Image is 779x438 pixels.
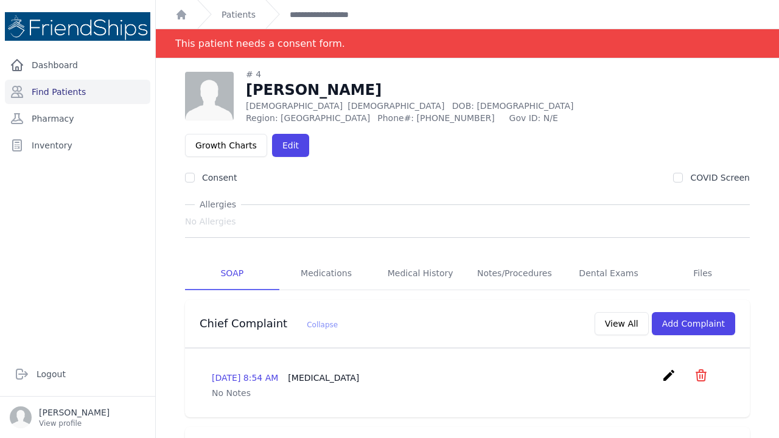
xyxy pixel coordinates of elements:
span: Phone#: [PHONE_NUMBER] [377,112,501,124]
label: Consent [202,173,237,182]
span: DOB: [DEMOGRAPHIC_DATA] [452,101,574,111]
a: create [662,374,679,385]
a: Dental Exams [562,257,656,290]
div: # 4 [246,68,641,80]
div: This patient needs a consent form. [175,29,345,58]
span: No Allergies [185,215,236,228]
a: Patients [222,9,256,21]
span: Collapse [307,321,338,329]
a: Pharmacy [5,106,150,131]
p: [DATE] 8:54 AM [212,372,359,384]
a: Edit [272,134,309,157]
h3: Chief Complaint [200,316,338,331]
span: [MEDICAL_DATA] [288,373,359,383]
nav: Tabs [185,257,750,290]
button: Add Complaint [652,312,735,335]
span: Gov ID: N/E [509,112,641,124]
a: Files [655,257,750,290]
img: person-242608b1a05df3501eefc295dc1bc67a.jpg [185,72,234,120]
a: [PERSON_NAME] View profile [10,406,145,428]
a: Find Patients [5,80,150,104]
div: Notification [156,29,779,58]
p: [DEMOGRAPHIC_DATA] [246,100,641,112]
a: Inventory [5,133,150,158]
a: Notes/Procedures [467,257,562,290]
p: No Notes [212,387,723,399]
button: View All [595,312,649,335]
a: Growth Charts [185,134,267,157]
label: COVID Screen [690,173,750,182]
p: [PERSON_NAME] [39,406,110,419]
img: Medical Missions EMR [5,12,150,41]
span: Allergies [195,198,241,210]
a: Logout [10,362,145,386]
a: SOAP [185,257,279,290]
h1: [PERSON_NAME] [246,80,641,100]
a: Dashboard [5,53,150,77]
a: Medical History [373,257,467,290]
p: View profile [39,419,110,428]
span: Region: [GEOGRAPHIC_DATA] [246,112,370,124]
span: [DEMOGRAPHIC_DATA] [348,101,444,111]
a: Medications [279,257,374,290]
i: create [662,368,676,383]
